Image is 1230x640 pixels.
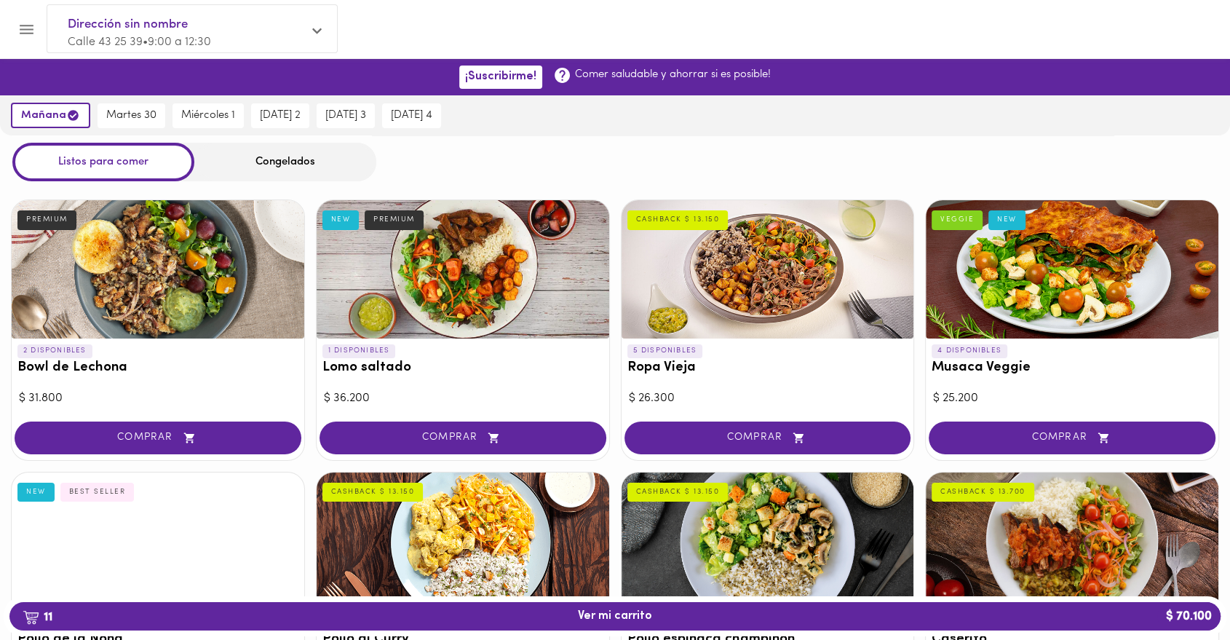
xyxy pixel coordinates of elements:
span: [DATE] 4 [391,109,432,122]
div: CASHBACK $ 13.150 [627,483,729,502]
div: PREMIUM [365,210,424,229]
p: Comer saludable y ahorrar si es posible! [575,67,771,82]
h3: Musaca Veggie [932,360,1213,376]
div: Pollo al Curry [317,473,609,611]
button: [DATE] 3 [317,103,375,128]
p: 2 DISPONIBLES [17,344,92,357]
span: COMPRAR [33,432,283,444]
div: NEW [17,483,55,502]
button: martes 30 [98,103,165,128]
div: Lomo saltado [317,200,609,339]
div: BEST SELLER [60,483,135,502]
div: Pollo de la Nona [12,473,304,611]
div: $ 25.200 [933,390,1211,407]
h3: Lomo saltado [322,360,603,376]
div: PREMIUM [17,210,76,229]
button: COMPRAR [929,422,1215,454]
button: miércoles 1 [172,103,244,128]
button: COMPRAR [624,422,911,454]
div: $ 31.800 [19,390,297,407]
button: mañana [11,103,90,128]
button: COMPRAR [15,422,301,454]
span: Ver mi carrito [578,609,652,623]
h3: Ropa Vieja [627,360,908,376]
div: $ 36.200 [324,390,602,407]
span: [DATE] 2 [260,109,301,122]
div: CASHBACK $ 13.700 [932,483,1034,502]
span: Dirección sin nombre [68,15,302,34]
span: martes 30 [106,109,156,122]
span: [DATE] 3 [325,109,366,122]
div: Listos para comer [12,143,194,181]
span: COMPRAR [643,432,893,444]
div: Caserito [926,473,1218,611]
div: CASHBACK $ 13.150 [627,210,729,229]
span: COMPRAR [338,432,588,444]
span: ¡Suscribirme! [465,70,536,84]
button: COMPRAR [320,422,606,454]
div: Congelados [194,143,376,181]
button: ¡Suscribirme! [459,66,542,88]
div: NEW [988,210,1025,229]
span: miércoles 1 [181,109,235,122]
h3: Bowl de Lechona [17,360,298,376]
div: Musaca Veggie [926,200,1218,339]
div: $ 26.300 [629,390,907,407]
button: [DATE] 2 [251,103,309,128]
span: Calle 43 25 39 • 9:00 a 12:30 [68,36,211,48]
div: Ropa Vieja [622,200,914,339]
div: Bowl de Lechona [12,200,304,339]
button: 11Ver mi carrito$ 70.100 [9,602,1221,631]
b: 11 [14,607,61,626]
div: CASHBACK $ 13.150 [322,483,424,502]
p: 4 DISPONIBLES [932,344,1007,357]
span: mañana [21,108,80,122]
iframe: Messagebird Livechat Widget [1146,556,1215,625]
button: [DATE] 4 [382,103,441,128]
div: NEW [322,210,360,229]
div: VEGGIE [932,210,983,229]
button: Menu [9,12,44,47]
img: cart.png [23,610,39,625]
p: 1 DISPONIBLES [322,344,396,357]
div: Pollo espinaca champiñón [622,473,914,611]
p: 5 DISPONIBLES [627,344,703,357]
span: COMPRAR [947,432,1197,444]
